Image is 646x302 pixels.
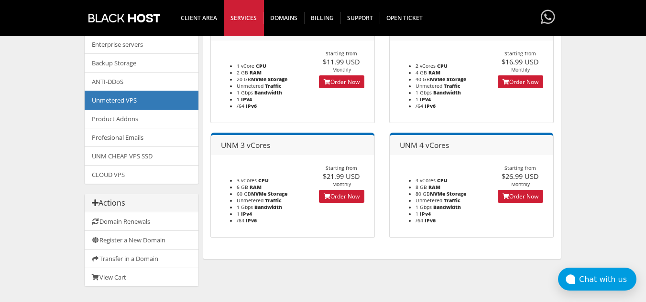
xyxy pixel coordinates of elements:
span: 1 vCore [237,62,254,69]
b: CPU [258,177,269,184]
b: Storage [268,76,287,83]
a: Order Now [319,190,364,203]
a: Domain Renewals [85,212,198,231]
b: CPU [256,62,266,69]
div: Starting from Monthly [488,50,553,73]
span: 40 GB [416,76,445,83]
span: $26.99 USD [502,171,539,181]
span: 80 GB [416,190,445,197]
b: IPv4 [420,96,431,103]
span: /64 [416,217,423,224]
b: CPU [437,62,448,69]
div: Starting from Monthly [309,165,374,187]
span: 1 [416,96,418,103]
span: 1 [237,210,240,217]
span: /64 [237,217,244,224]
b: NVMe [430,190,445,197]
span: Support [340,12,380,24]
span: 3 vCores [237,177,257,184]
span: 4 GB [416,69,427,76]
span: SERVICES [224,12,264,24]
b: RAM [250,69,262,76]
span: 2 vCores [416,62,436,69]
a: Backup Storage [85,53,198,73]
b: Bandwidth [433,89,461,96]
b: Bandwidth [254,89,282,96]
a: Product Addons [85,109,198,128]
a: Transfer in a Domain [85,249,198,268]
a: Register a New Domain [85,230,198,250]
b: RAM [428,184,440,190]
a: Order Now [498,75,543,88]
b: Storage [447,76,466,83]
a: CLOUD VPS [85,165,198,184]
span: 1 Gbps [416,89,432,96]
b: CPU [437,177,448,184]
div: Starting from Monthly [309,50,374,73]
b: Storage [268,190,287,197]
span: 8 GB [416,184,427,190]
span: 20 GB [237,76,266,83]
a: UNM CHEAP VPS SSD [85,146,198,166]
b: IPv6 [246,103,257,109]
b: RAM [428,69,440,76]
a: Enterprise servers [85,35,198,54]
span: 1 Gbps [237,89,253,96]
b: IPv6 [425,217,436,224]
span: UNM 4 vCores [400,140,449,150]
span: Unmetered [416,83,442,89]
span: CLIENT AREA [174,12,224,24]
b: IPv6 [425,103,436,109]
span: Open Ticket [380,12,429,24]
b: Traffic [265,83,282,89]
b: Traffic [444,83,460,89]
b: Bandwidth [433,204,461,210]
b: NVMe [251,190,266,197]
span: 1 Gbps [237,204,253,210]
span: 60 GB [237,190,266,197]
span: $11.99 USD [323,57,360,66]
span: 1 [237,96,240,103]
b: RAM [250,184,262,190]
span: 1 [416,210,418,217]
a: Unmetered VPS [85,91,198,110]
div: Starting from Monthly [488,165,553,187]
span: 2 GB [237,69,248,76]
b: IPv4 [420,210,431,217]
b: Traffic [265,197,282,204]
span: Unmetered [237,83,263,89]
span: /64 [416,103,423,109]
button: Chat with us [558,268,636,291]
b: NVMe [251,76,266,83]
b: NVMe [430,76,445,83]
span: $16.99 USD [502,57,539,66]
span: 1 Gbps [416,204,432,210]
a: View Cart [85,268,198,286]
b: Traffic [444,197,460,204]
h3: Actions [92,199,191,208]
span: Domains [263,12,305,24]
div: Chat with us [579,275,636,284]
span: $21.99 USD [323,171,360,181]
a: ANTI-DDoS [85,72,198,91]
a: Order Now [498,190,543,203]
span: Billing [304,12,341,24]
span: 6 GB [237,184,248,190]
span: /64 [237,103,244,109]
b: IPv4 [241,96,252,103]
span: Unmetered [416,197,442,204]
a: Profesional Emails [85,128,198,147]
b: IPv4 [241,210,252,217]
a: Order Now [319,75,364,88]
b: Bandwidth [254,204,282,210]
span: 4 vCores [416,177,436,184]
b: Storage [447,190,466,197]
span: UNM 3 vCores [221,140,270,150]
span: Unmetered [237,197,263,204]
b: IPv6 [246,217,257,224]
